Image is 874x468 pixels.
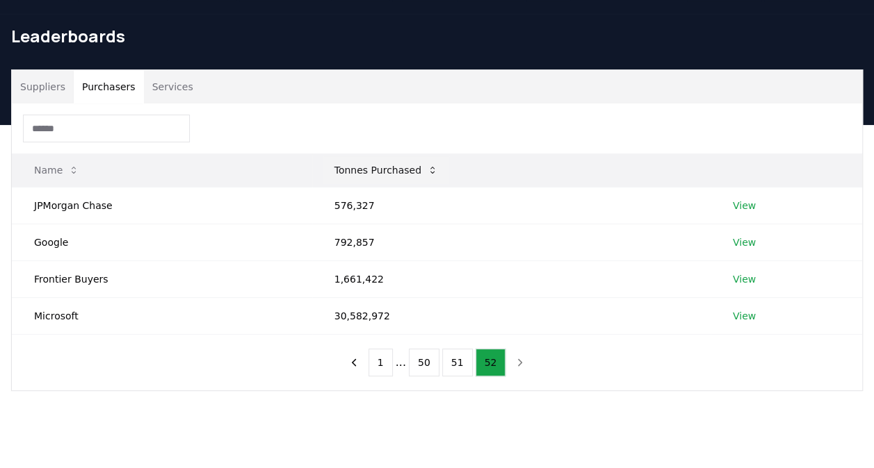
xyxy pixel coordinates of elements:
[12,260,312,297] td: Frontier Buyers
[144,70,202,103] button: Services
[312,224,711,260] td: 792,857
[476,349,506,376] button: 52
[733,272,756,286] a: View
[312,187,711,224] td: 576,327
[23,156,90,184] button: Name
[733,309,756,323] a: View
[369,349,393,376] button: 1
[342,349,366,376] button: previous page
[12,70,74,103] button: Suppliers
[442,349,473,376] button: 51
[409,349,439,376] button: 50
[12,224,312,260] td: Google
[12,187,312,224] td: JPMorgan Chase
[323,156,449,184] button: Tonnes Purchased
[74,70,144,103] button: Purchasers
[396,354,406,371] li: ...
[733,235,756,249] a: View
[733,199,756,212] a: View
[312,260,711,297] td: 1,661,422
[312,297,711,334] td: 30,582,972
[12,297,312,334] td: Microsoft
[11,25,863,47] h1: Leaderboards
